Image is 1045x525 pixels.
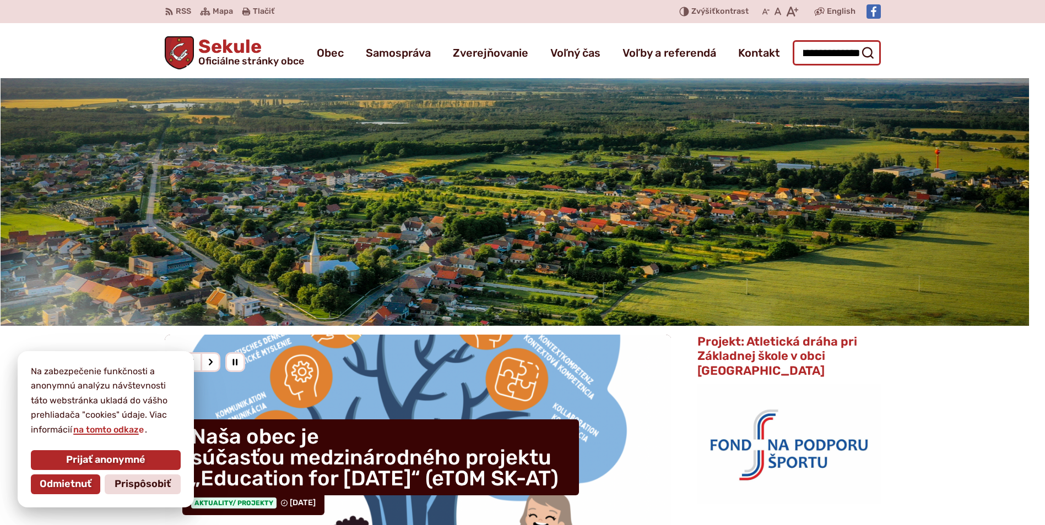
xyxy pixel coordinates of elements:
[201,352,220,372] div: Nasledujúci slajd
[366,37,431,68] a: Samospráva
[453,37,528,68] a: Zverejňovanie
[738,37,780,68] a: Kontakt
[290,498,316,507] span: [DATE]
[622,37,716,68] a: Voľby a referendá
[191,497,277,508] span: Aktuality
[31,364,181,437] p: Na zabezpečenie funkčnosti a anonymnú analýzu návštevnosti táto webstránka ukladá do vášho prehli...
[691,7,716,16] span: Zvýšiť
[66,454,145,466] span: Prijať anonymné
[105,474,181,494] button: Prispôsobiť
[225,352,245,372] div: Pozastaviť pohyb slajdera
[165,36,305,69] a: Logo Sekule, prejsť na domovskú stránku.
[31,474,100,494] button: Odmietnuť
[697,334,857,378] span: Projekt: Atletická dráha pri Základnej škole v obci [GEOGRAPHIC_DATA]
[40,478,91,490] span: Odmietnuť
[194,37,304,66] h1: Sekule
[253,7,274,17] span: Tlačiť
[182,419,579,495] h4: Naša obec je súčasťou medzinárodného projektu „Education for [DATE]“ (eTOM SK-AT)
[176,5,191,18] span: RSS
[165,36,194,69] img: Prejsť na domovskú stránku
[827,5,856,18] span: English
[182,352,202,372] div: Predošlý slajd
[72,424,145,435] a: na tomto odkaze
[115,478,171,490] span: Prispôsobiť
[691,7,749,17] span: kontrast
[550,37,600,68] a: Voľný čas
[697,384,880,503] img: logo_fnps.png
[198,56,304,66] span: Oficiálne stránky obce
[825,5,858,18] a: English
[213,5,233,18] span: Mapa
[232,499,273,507] span: / Projekty
[317,37,344,68] a: Obec
[867,4,881,19] img: Prejsť na Facebook stránku
[31,450,181,470] button: Prijať anonymné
